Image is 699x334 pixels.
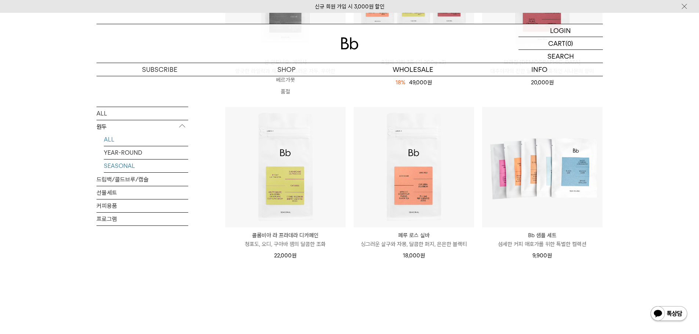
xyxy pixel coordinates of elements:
img: Bb 샘플 세트 [482,107,602,227]
a: ALL [97,107,188,120]
a: 선물세트 [97,186,188,199]
div: 18% [396,78,405,87]
span: 원 [420,252,425,259]
span: 원 [549,79,554,86]
img: 로고 [341,37,358,49]
p: 콜롬비아 라 프라데라 디카페인 [225,231,346,240]
img: 콜롬비아 라 프라데라 디카페인 [225,107,346,227]
span: 원 [292,252,296,259]
p: 페루 로스 실바 [354,231,474,240]
p: 섬세한 커피 애호가를 위한 특별한 컬렉션 [482,240,602,249]
a: 콜롬비아 라 프라데라 디카페인 청포도, 오디, 구아바 잼의 달콤한 조화 [225,231,346,249]
p: 싱그러운 살구와 자몽, 달콤한 퍼지, 은은한 블랙티 [354,240,474,249]
a: 프로그램 [97,212,188,225]
p: CART [548,37,565,49]
p: 원두 [97,120,188,133]
img: 카카오톡 채널 1:1 채팅 버튼 [650,305,688,323]
p: 품절 [225,84,346,99]
span: 원 [427,79,432,86]
span: 원 [547,252,552,259]
a: LOGIN [518,24,603,37]
p: 청포도, 오디, 구아바 잼의 달콤한 조화 [225,240,346,249]
p: SEARCH [547,50,574,63]
span: 22,000 [274,252,296,259]
span: 49,000 [409,79,432,86]
a: SUBSCRIBE [97,63,223,76]
span: 20,000 [531,79,554,86]
p: Bb 샘플 세트 [482,231,602,240]
p: LOGIN [550,24,571,37]
span: 18,000 [403,252,425,259]
a: SHOP [223,63,350,76]
a: Bb 샘플 세트 섬세한 커피 애호가를 위한 특별한 컬렉션 [482,231,602,249]
p: WHOLESALE [350,63,476,76]
span: 9,900 [532,252,552,259]
p: (0) [565,37,573,49]
a: 페루 로스 실바 싱그러운 살구와 자몽, 달콤한 퍼지, 은은한 블랙티 [354,231,474,249]
a: SEASONAL [104,159,188,172]
a: 커피용품 [97,199,188,212]
a: 드립백/콜드브루/캡슐 [97,173,188,186]
a: YEAR-ROUND [104,146,188,159]
img: 페루 로스 실바 [354,107,474,227]
a: CART (0) [518,37,603,50]
p: INFO [476,63,603,76]
a: ALL [104,133,188,146]
a: 신규 회원 가입 시 3,000원 할인 [315,3,385,10]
